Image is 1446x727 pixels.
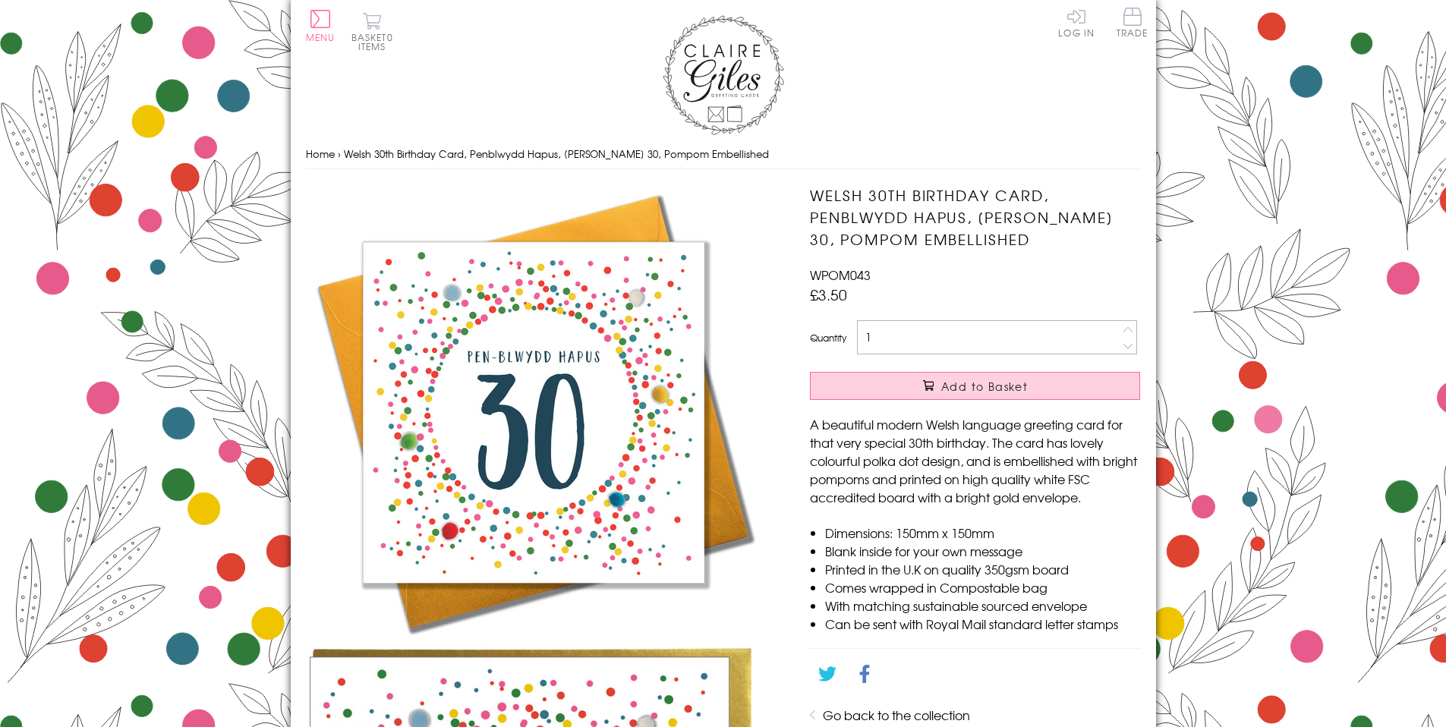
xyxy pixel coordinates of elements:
img: Claire Giles Greetings Cards [663,15,784,135]
button: Add to Basket [810,372,1140,400]
nav: breadcrumbs [306,139,1141,170]
a: Trade [1117,8,1148,40]
li: Blank inside for your own message [825,542,1140,560]
li: Can be sent with Royal Mail standard letter stamps [825,615,1140,633]
span: Trade [1117,8,1148,37]
span: Add to Basket [941,379,1028,394]
span: £3.50 [810,284,847,305]
span: 0 items [358,30,393,53]
p: A beautiful modern Welsh language greeting card for that very special 30th birthday. The card has... [810,415,1140,506]
span: WPOM043 [810,266,871,284]
label: Quantity [810,331,846,345]
li: Printed in the U.K on quality 350gsm board [825,560,1140,578]
li: Comes wrapped in Compostable bag [825,578,1140,596]
li: With matching sustainable sourced envelope [825,596,1140,615]
button: Menu [306,10,336,42]
img: Welsh 30th Birthday Card, Penblwydd Hapus, Dotty 30, Pompom Embellished [306,184,761,640]
a: Log In [1058,8,1095,37]
button: Basket0 items [351,12,393,51]
span: Welsh 30th Birthday Card, Penblwydd Hapus, [PERSON_NAME] 30, Pompom Embellished [344,146,769,161]
li: Dimensions: 150mm x 150mm [825,524,1140,542]
span: Menu [306,30,336,44]
a: Home [306,146,335,161]
a: Go back to the collection [823,706,970,724]
span: › [338,146,341,161]
h1: Welsh 30th Birthday Card, Penblwydd Hapus, [PERSON_NAME] 30, Pompom Embellished [810,184,1140,250]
